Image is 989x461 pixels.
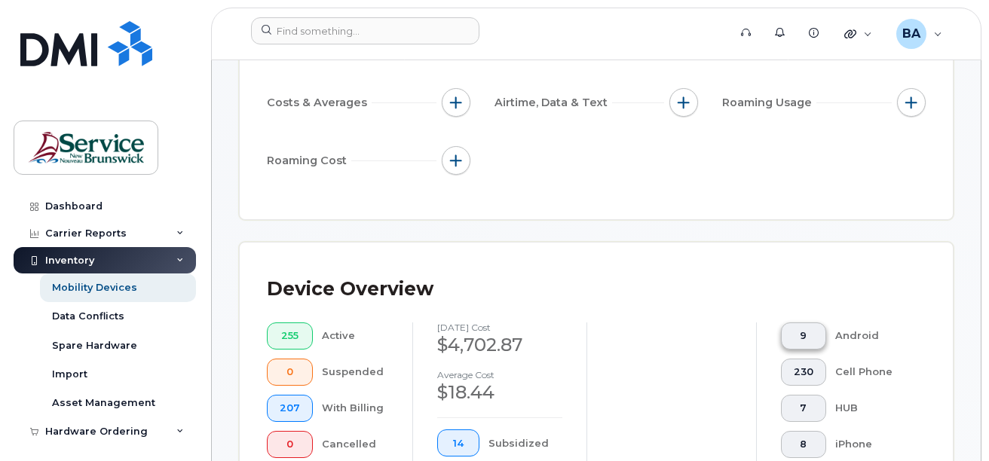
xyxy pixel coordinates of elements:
button: 8 [781,431,826,458]
div: Suspended [322,359,388,386]
div: $18.44 [437,380,563,405]
span: BA [902,25,920,43]
button: 230 [781,359,826,386]
div: iPhone [835,431,902,458]
span: 0 [280,366,300,378]
button: 9 [781,322,826,350]
span: Roaming Usage [722,95,816,111]
span: 9 [794,330,813,342]
span: 255 [280,330,300,342]
span: 7 [794,402,813,414]
div: Android [835,322,902,350]
span: 0 [280,438,300,450]
button: 255 [267,322,313,350]
div: Active [322,322,388,350]
div: Cancelled [322,431,388,458]
span: Costs & Averages [267,95,372,111]
div: Bishop, April (ELG/EGL) [886,19,953,49]
div: Device Overview [267,270,433,309]
span: 14 [450,438,467,450]
h4: [DATE] cost [437,322,563,332]
div: Cell Phone [835,359,902,386]
button: 0 [267,359,313,386]
button: 7 [781,395,826,422]
input: Find something... [251,17,479,44]
span: 230 [794,366,813,378]
button: 14 [437,429,480,456]
div: $4,702.87 [437,332,563,358]
h4: Average cost [437,370,563,380]
div: With Billing [322,395,388,422]
span: Roaming Cost [267,153,351,169]
div: HUB [835,395,902,422]
button: 0 [267,431,313,458]
button: 207 [267,395,313,422]
div: Quicklinks [834,19,883,49]
span: 207 [280,402,300,414]
div: Subsidized [488,429,562,456]
span: 8 [794,438,813,450]
span: Airtime, Data & Text [494,95,612,111]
